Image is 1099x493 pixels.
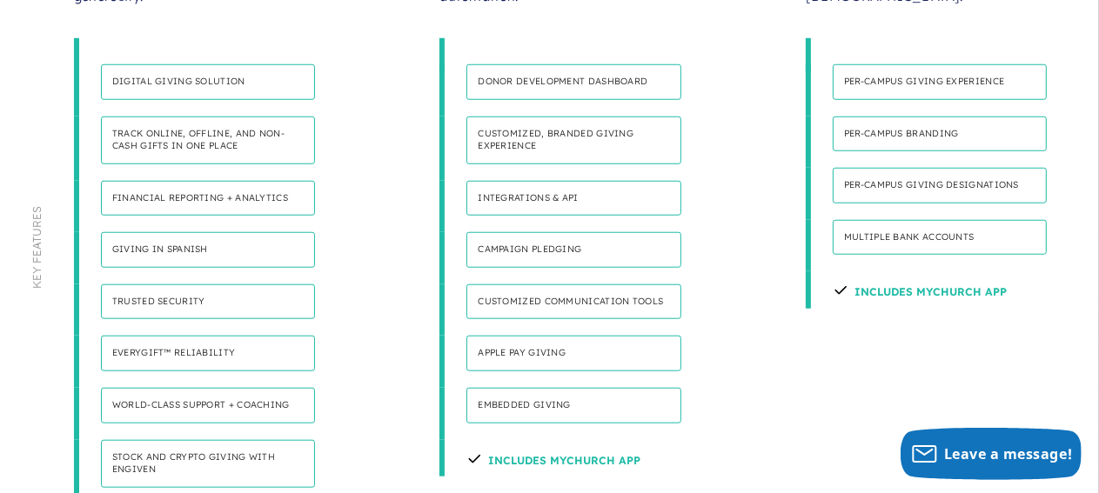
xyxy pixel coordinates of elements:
[833,64,1047,100] h4: Per-Campus giving experience
[833,220,1047,256] h4: Multiple bank accounts
[833,168,1047,203] h4: Per-campus giving designations
[833,271,1007,308] h4: Includes Mychurch App
[101,117,315,164] h4: Track online, offline, and non-cash gifts in one place
[466,336,680,371] h4: Apple Pay Giving
[101,440,315,488] h4: Stock and Crypto Giving with Engiven
[101,64,315,100] h4: Digital giving solution
[466,232,680,268] h4: Campaign pledging
[466,117,680,164] h4: Customized, branded giving experience
[101,388,315,423] h4: World-class support + coaching
[466,388,680,423] h4: Embedded Giving
[466,284,680,320] h4: Customized communication tools
[944,444,1073,463] span: Leave a message!
[101,284,315,320] h4: Trusted security
[466,440,640,476] h4: Includes Mychurch App
[833,117,1047,152] h4: Per-campus branding
[101,232,315,268] h4: Giving in Spanish
[101,336,315,371] h4: Everygift™ Reliability
[466,181,680,217] h4: Integrations & API
[901,428,1082,480] button: Leave a message!
[101,181,315,217] h4: Financial reporting + analytics
[466,64,680,100] h4: Donor development dashboard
